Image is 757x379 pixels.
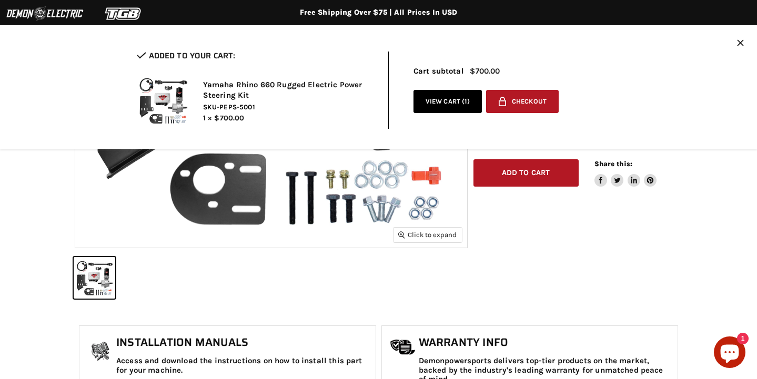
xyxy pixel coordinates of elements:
img: warranty-icon.png [390,339,416,355]
span: 1 × [203,114,212,122]
button: Click to expand [393,228,462,242]
button: Add to cart [473,159,579,187]
span: $700.00 [470,67,500,76]
button: IMAGE thumbnail [74,257,115,299]
button: Close [737,39,744,48]
h1: Installation Manuals [116,336,370,349]
p: Access and download the instructions on how to install this part for your machine. [116,356,370,375]
img: Yamaha Rhino 660 Rugged Electric Power Steering Kit [137,74,189,127]
span: Cart subtotal [413,66,464,76]
img: TGB Logo 2 [84,4,163,24]
span: Checkout [512,98,547,106]
h2: Added to your cart: [137,52,372,60]
aside: Share this: [594,159,657,187]
img: Demon Electric Logo 2 [5,4,84,24]
span: $700.00 [214,114,244,122]
span: Click to expand [398,231,457,239]
button: Checkout [486,90,559,114]
span: 1 [465,97,467,105]
img: install_manual-icon.png [87,339,114,365]
inbox-online-store-chat: Shopify online store chat [711,336,749,371]
h2: Yamaha Rhino 660 Rugged Electric Power Steering Kit [203,80,372,100]
h1: Warranty Info [419,336,673,349]
span: Add to cart [502,168,550,177]
span: Share this: [594,160,632,168]
a: View cart (1) [413,90,482,114]
span: SKU-PEPS-5001 [203,103,372,112]
form: cart checkout [482,90,559,117]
